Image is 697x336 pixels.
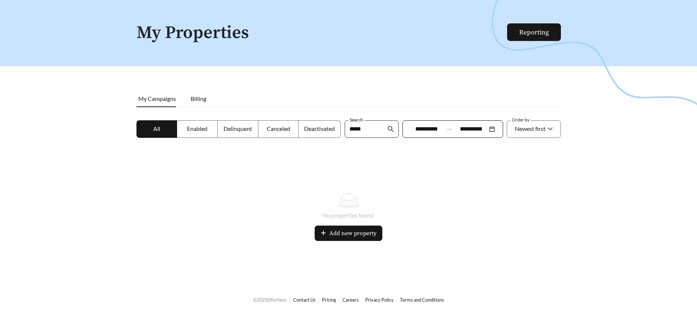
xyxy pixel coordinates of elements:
[446,126,452,132] span: swap-right
[446,126,452,132] span: to
[387,126,394,132] span: search
[138,95,176,102] span: My Campaigns
[224,125,252,132] span: Delinquent
[187,125,207,132] span: Enabled
[507,23,561,41] button: Reporting
[153,125,160,132] span: All
[191,95,206,102] span: Billing
[515,125,546,132] span: Newest first
[267,125,290,132] span: Canceled
[145,211,552,220] div: No properties found.
[315,226,382,241] button: plusAdd new property
[321,230,326,237] span: plus
[519,28,549,37] a: Reporting
[304,125,335,132] span: Deactivated
[329,229,376,238] span: Add new property
[136,23,508,43] h1: My Properties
